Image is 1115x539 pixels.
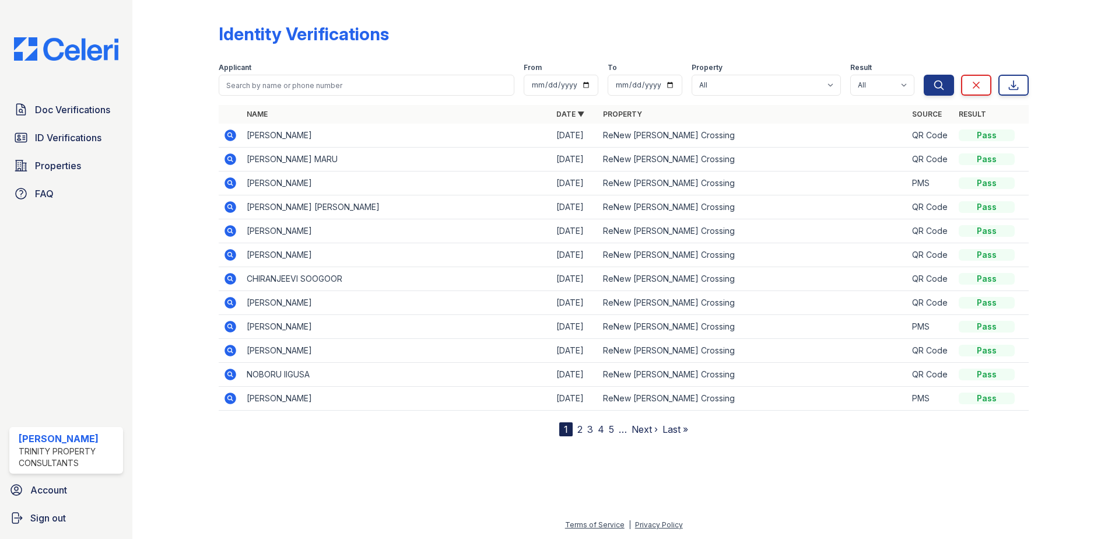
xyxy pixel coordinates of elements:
td: QR Code [907,267,954,291]
span: Doc Verifications [35,103,110,117]
a: Source [912,110,942,118]
td: [DATE] [552,124,598,148]
div: Pass [959,273,1015,285]
td: ReNew [PERSON_NAME] Crossing [598,267,908,291]
div: Pass [959,225,1015,237]
td: NOBORU IIGUSA [242,363,552,387]
div: Pass [959,321,1015,332]
td: [DATE] [552,195,598,219]
td: [DATE] [552,243,598,267]
td: ReNew [PERSON_NAME] Crossing [598,339,908,363]
td: QR Code [907,291,954,315]
td: ReNew [PERSON_NAME] Crossing [598,363,908,387]
a: 2 [577,423,583,435]
td: QR Code [907,148,954,171]
td: [PERSON_NAME] [242,243,552,267]
a: Sign out [5,506,128,530]
div: Pass [959,393,1015,404]
td: ReNew [PERSON_NAME] Crossing [598,243,908,267]
label: Applicant [219,63,251,72]
td: PMS [907,387,954,411]
td: [DATE] [552,171,598,195]
span: ID Verifications [35,131,101,145]
label: Property [692,63,723,72]
a: Terms of Service [565,520,625,529]
a: 5 [609,423,614,435]
td: QR Code [907,363,954,387]
a: Date ▼ [556,110,584,118]
td: [DATE] [552,363,598,387]
span: Properties [35,159,81,173]
td: QR Code [907,195,954,219]
td: [PERSON_NAME] [242,124,552,148]
a: Name [247,110,268,118]
a: Account [5,478,128,502]
td: ReNew [PERSON_NAME] Crossing [598,195,908,219]
div: Pass [959,177,1015,189]
td: QR Code [907,124,954,148]
td: [PERSON_NAME] [242,315,552,339]
td: [DATE] [552,291,598,315]
td: ReNew [PERSON_NAME] Crossing [598,219,908,243]
a: FAQ [9,182,123,205]
td: CHIRANJEEVI SOOGOOR [242,267,552,291]
td: [PERSON_NAME] [PERSON_NAME] [242,195,552,219]
a: Last » [662,423,688,435]
td: QR Code [907,219,954,243]
a: Properties [9,154,123,177]
div: Pass [959,153,1015,165]
span: … [619,422,627,436]
a: 3 [587,423,593,435]
a: Doc Verifications [9,98,123,121]
td: [DATE] [552,267,598,291]
div: Pass [959,345,1015,356]
td: ReNew [PERSON_NAME] Crossing [598,171,908,195]
label: To [608,63,617,72]
img: CE_Logo_Blue-a8612792a0a2168367f1c8372b55b34899dd931a85d93a1a3d3e32e68fde9ad4.png [5,37,128,61]
td: PMS [907,171,954,195]
td: [PERSON_NAME] [242,387,552,411]
td: QR Code [907,339,954,363]
td: [DATE] [552,315,598,339]
td: [PERSON_NAME] [242,171,552,195]
td: ReNew [PERSON_NAME] Crossing [598,315,908,339]
a: ID Verifications [9,126,123,149]
a: 4 [598,423,604,435]
div: Pass [959,129,1015,141]
div: Trinity Property Consultants [19,446,118,469]
td: PMS [907,315,954,339]
td: [DATE] [552,387,598,411]
label: Result [850,63,872,72]
div: [PERSON_NAME] [19,432,118,446]
td: QR Code [907,243,954,267]
a: Privacy Policy [635,520,683,529]
td: ReNew [PERSON_NAME] Crossing [598,124,908,148]
td: [PERSON_NAME] MARU [242,148,552,171]
td: ReNew [PERSON_NAME] Crossing [598,148,908,171]
td: ReNew [PERSON_NAME] Crossing [598,387,908,411]
span: FAQ [35,187,54,201]
a: Result [959,110,986,118]
a: Property [603,110,642,118]
span: Sign out [30,511,66,525]
td: [DATE] [552,339,598,363]
td: [DATE] [552,148,598,171]
td: [PERSON_NAME] [242,339,552,363]
div: | [629,520,631,529]
div: Pass [959,249,1015,261]
td: ReNew [PERSON_NAME] Crossing [598,291,908,315]
td: [PERSON_NAME] [242,291,552,315]
td: [DATE] [552,219,598,243]
div: Pass [959,297,1015,309]
div: Pass [959,201,1015,213]
label: From [524,63,542,72]
div: Pass [959,369,1015,380]
span: Account [30,483,67,497]
div: Identity Verifications [219,23,389,44]
input: Search by name or phone number [219,75,514,96]
a: Next › [632,423,658,435]
td: [PERSON_NAME] [242,219,552,243]
div: 1 [559,422,573,436]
